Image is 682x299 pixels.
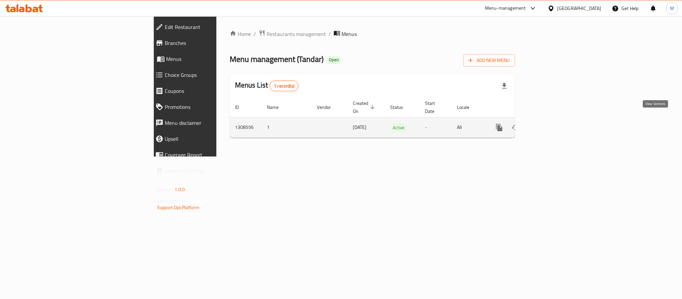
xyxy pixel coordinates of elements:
[496,78,512,94] div: Export file
[230,30,515,38] nav: breadcrumb
[329,30,331,38] li: /
[230,52,324,67] span: Menu management ( Tandar )
[267,30,326,38] span: Restaurants management
[317,103,340,111] span: Vendor
[390,103,412,111] span: Status
[353,123,366,132] span: [DATE]
[150,67,268,83] a: Choice Groups
[326,57,341,63] span: Open
[150,131,268,147] a: Upsell
[174,185,185,194] span: 1.0.0
[491,120,507,136] button: more
[150,115,268,131] a: Menu disclaimer
[452,117,486,138] td: All
[557,5,601,12] div: [GEOGRAPHIC_DATA]
[235,80,299,91] h2: Menus List
[165,87,262,95] span: Coupons
[469,56,510,65] span: Add New Menu
[457,103,478,111] span: Locale
[341,30,357,38] span: Menus
[165,103,262,111] span: Promotions
[670,5,674,12] span: M
[150,83,268,99] a: Coupons
[150,35,268,51] a: Branches
[390,124,407,132] span: Active
[420,117,452,138] td: -
[165,167,262,175] span: Grocery Checklist
[353,99,377,115] span: Created On
[165,151,262,159] span: Coverage Report
[165,39,262,47] span: Branches
[235,103,248,111] span: ID
[262,117,312,138] td: 1
[485,4,526,12] div: Menu-management
[165,23,262,31] span: Edit Restaurant
[425,99,444,115] span: Start Date
[150,163,268,179] a: Grocery Checklist
[486,97,561,118] th: Actions
[150,99,268,115] a: Promotions
[165,119,262,127] span: Menu disclaimer
[270,83,298,89] span: 1 record(s)
[157,203,199,212] a: Support.OpsPlatform
[157,185,173,194] span: Version:
[230,97,561,138] table: enhanced table
[150,51,268,67] a: Menus
[507,120,523,136] button: Change Status
[259,30,326,38] a: Restaurants management
[270,81,299,91] div: Total records count
[150,147,268,163] a: Coverage Report
[157,196,188,205] span: Get support on:
[165,71,262,79] span: Choice Groups
[463,54,515,67] button: Add New Menu
[165,135,262,143] span: Upsell
[150,19,268,35] a: Edit Restaurant
[267,103,287,111] span: Name
[166,55,262,63] span: Menus
[326,56,341,64] div: Open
